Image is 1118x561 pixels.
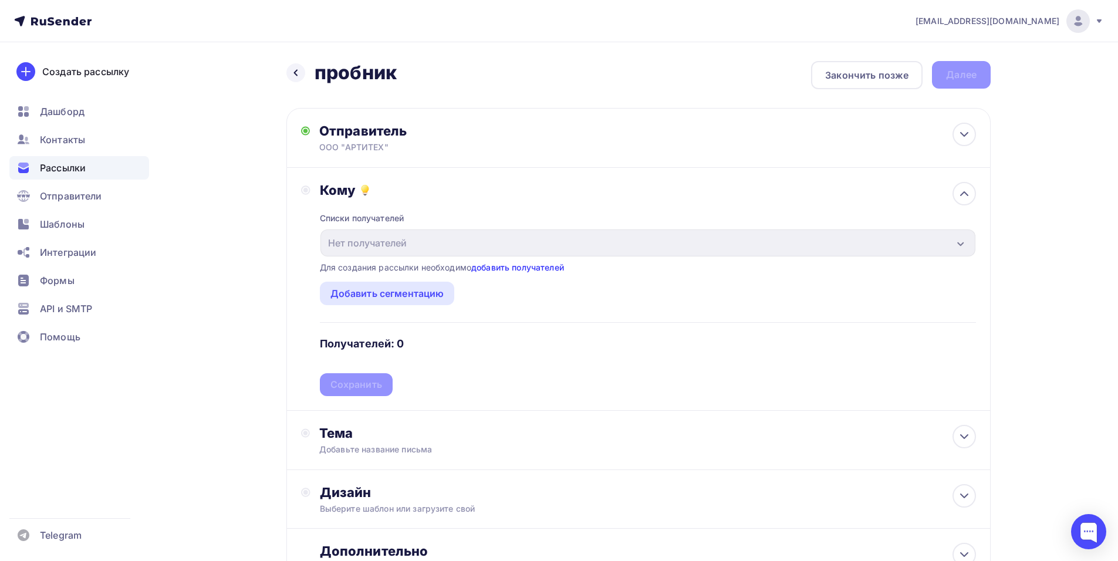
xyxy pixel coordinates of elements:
span: Шаблоны [40,217,85,231]
span: API и SMTP [40,302,92,316]
a: [EMAIL_ADDRESS][DOMAIN_NAME] [916,9,1104,33]
span: Рассылки [40,161,86,175]
div: Тема [319,425,551,441]
a: Контакты [9,128,149,151]
span: Дашборд [40,104,85,119]
h2: пробник [315,61,397,85]
div: Кому [320,182,976,198]
a: Формы [9,269,149,292]
a: Отправители [9,184,149,208]
div: Для создания рассылки необходимо [320,262,564,273]
span: Telegram [40,528,82,542]
button: Нет получателей [320,229,976,257]
div: Добавьте название письма [319,444,528,455]
span: Контакты [40,133,85,147]
div: Отправитель [319,123,573,139]
a: Шаблоны [9,212,149,236]
a: Дашборд [9,100,149,123]
div: Выберите шаблон или загрузите свой [320,503,911,515]
a: добавить получателей [471,262,564,272]
div: Списки получателей [320,212,404,224]
div: Дизайн [320,484,976,501]
div: Закончить позже [825,68,908,82]
span: Интеграции [40,245,96,259]
div: ООО "АРТИТЕХ" [319,141,548,153]
div: Добавить сегментацию [330,286,444,300]
span: Отправители [40,189,102,203]
div: Дополнительно [320,543,976,559]
span: Формы [40,273,75,288]
span: [EMAIL_ADDRESS][DOMAIN_NAME] [916,15,1059,27]
a: Рассылки [9,156,149,180]
span: Помощь [40,330,80,344]
div: Создать рассылку [42,65,129,79]
h4: Получателей: 0 [320,337,404,351]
